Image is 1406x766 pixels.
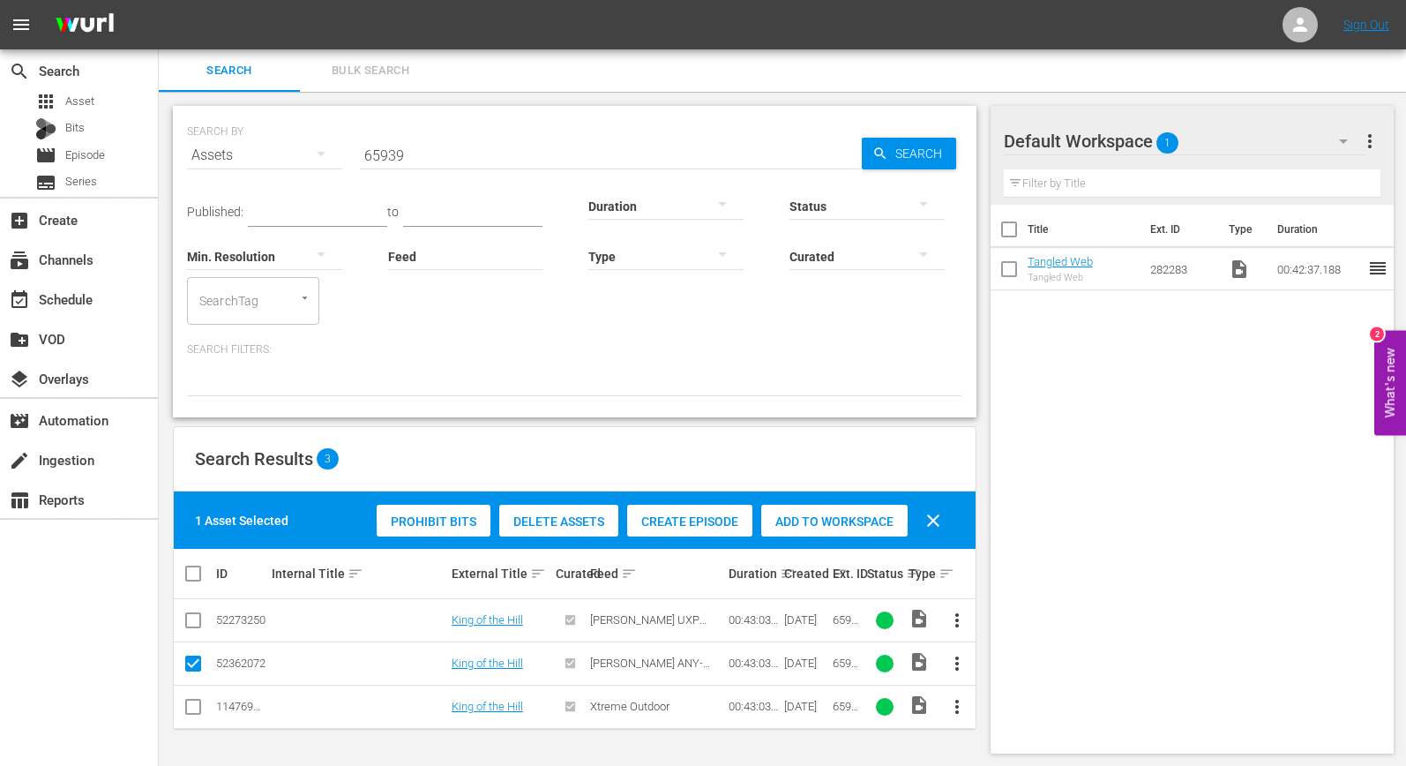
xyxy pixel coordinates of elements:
span: Video [909,608,930,629]
button: more_vert [936,642,978,685]
span: Prohibit Bits [377,514,490,529]
span: Delete Assets [499,514,618,529]
span: to [387,205,399,219]
button: Open Feedback Widget [1374,331,1406,436]
div: [DATE] [784,613,827,627]
span: Asset [65,93,94,110]
span: Video [909,695,930,716]
span: menu [11,14,32,35]
button: more_vert [936,599,978,642]
span: sort [621,566,637,582]
span: Bits [65,119,85,137]
span: Xtreme Outdoor [590,700,669,713]
span: 65939 [833,613,858,640]
p: Search Filters: [187,342,962,357]
div: Internal Title [272,563,446,584]
button: Open [296,289,313,306]
span: Reports [9,490,30,511]
span: Search [888,138,956,169]
span: Automation [9,410,30,432]
div: Feed [590,563,723,584]
button: Search [862,138,956,169]
div: 52273250 [216,613,266,627]
td: 00:42:37.188 [1270,248,1367,290]
div: Bits [35,118,56,139]
span: sort [348,566,363,582]
span: Overlays [9,369,30,390]
div: 00:43:03.448 [729,700,779,713]
td: 282283 [1143,248,1222,290]
img: ans4CAIJ8jUAAAAAAAAAAAAAAAAAAAAAAAAgQb4GAAAAAAAAAAAAAAAAAAAAAAAAJMjXAAAAAAAAAAAAAAAAAAAAAAAAgAT5G... [42,4,127,46]
span: Episode [65,146,105,164]
div: ID [216,567,266,581]
span: Create Episode [627,514,752,529]
div: Created [784,563,827,584]
span: Published: [187,205,243,219]
span: 65939 [833,657,858,683]
div: [DATE] [784,657,827,670]
span: Create [9,210,30,231]
span: Video [909,651,930,672]
th: Duration [1267,205,1372,254]
span: Series [35,172,56,193]
span: Add to Workspace [761,514,908,529]
th: Title [1028,205,1141,254]
div: Tangled Web [1028,272,1093,283]
span: more_vert [946,696,968,717]
span: Asset [35,91,56,112]
div: Curated [556,567,585,581]
button: Create Episode [627,505,752,537]
span: sort [780,566,796,582]
span: more_vert [946,610,968,631]
button: more_vert [936,686,978,728]
span: Channels [9,250,30,271]
span: 1 [1156,124,1178,161]
span: Bulk Search [310,61,430,81]
div: Duration [729,563,779,584]
span: [PERSON_NAME] ANY-FORM THC [590,657,710,683]
a: King of the Hill [452,700,523,713]
span: [PERSON_NAME] UXP THC [590,613,707,640]
button: Prohibit Bits [377,505,490,537]
div: 114769523 [216,700,266,713]
span: 3 [317,448,339,469]
span: clear [923,510,944,531]
span: Ingestion [9,450,30,471]
a: Sign Out [1343,18,1389,32]
span: reorder [1367,258,1388,279]
div: External Title [452,563,550,584]
span: Search [9,61,30,82]
th: Type [1218,205,1267,254]
span: more_vert [1359,131,1380,152]
div: 00:43:03.448 [729,613,779,627]
div: 1 Asset Selected [195,512,288,529]
div: Type [909,563,931,584]
div: 52362072 [216,657,266,670]
span: more_vert [946,653,968,674]
a: Tangled Web [1028,255,1093,268]
span: Episode [35,145,56,166]
span: Search [169,61,289,81]
a: King of the Hill [452,657,523,670]
div: Ext. ID [833,567,862,581]
a: King of the Hill [452,613,523,627]
span: 65939 [833,700,858,726]
div: Assets [187,131,342,180]
button: Add to Workspace [761,505,908,537]
div: 00:43:03.467 [729,657,779,670]
div: [DATE] [784,700,827,713]
button: more_vert [1359,120,1380,162]
th: Ext. ID [1140,205,1218,254]
button: Delete Assets [499,505,618,537]
div: 2 [1370,327,1384,342]
div: Default Workspace [1004,116,1365,166]
span: VOD [9,329,30,350]
span: Series [65,173,97,191]
button: clear [912,499,954,542]
span: Video [1229,259,1250,280]
div: Status [867,563,903,584]
span: Schedule [9,289,30,311]
span: Search Results [195,448,313,469]
span: sort [530,566,546,582]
